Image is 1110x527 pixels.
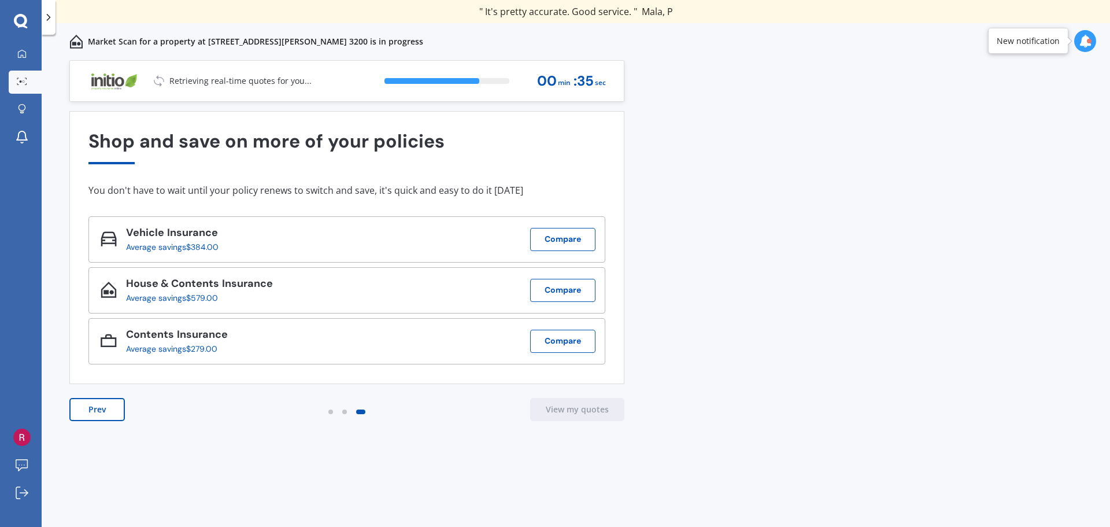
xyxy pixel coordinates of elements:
div: Average savings $384.00 [126,242,219,252]
div: Average savings $279.00 [126,344,219,353]
span: min [558,75,571,91]
p: Retrieving real-time quotes for you... [169,75,312,87]
span: Insurance [219,277,273,290]
p: Market Scan for a property at [STREET_ADDRESS][PERSON_NAME] 3200 is in progress [88,36,423,47]
button: Compare [530,330,595,353]
span: : 35 [573,73,594,89]
div: House & Contents [126,278,273,293]
div: Contents [126,329,228,344]
button: Prev [69,398,125,421]
img: Contents_icon [101,333,117,349]
div: Shop and save on more of your policies [88,131,605,164]
button: Compare [530,279,595,302]
img: House & Contents_icon [101,282,117,298]
div: You don't have to wait until your policy renews to switch and save, it's quick and easy to do it ... [88,185,605,196]
div: Average savings $579.00 [126,293,264,303]
img: home-and-contents.b802091223b8502ef2dd.svg [69,35,83,49]
span: sec [595,75,606,91]
div: Vehicle [126,227,228,242]
span: 00 [537,73,557,89]
button: View my quotes [530,398,624,421]
img: Vehicle_icon [101,231,117,247]
div: New notification [997,35,1060,47]
span: Insurance [174,327,228,341]
span: Insurance [164,226,218,239]
img: ACg8ocK6K3_OnW1AdFVS1jfoA41W7EbWH-CFBpY__ZdwMsHSRCf_KNg=s96-c [13,429,31,446]
button: Compare [530,228,595,251]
